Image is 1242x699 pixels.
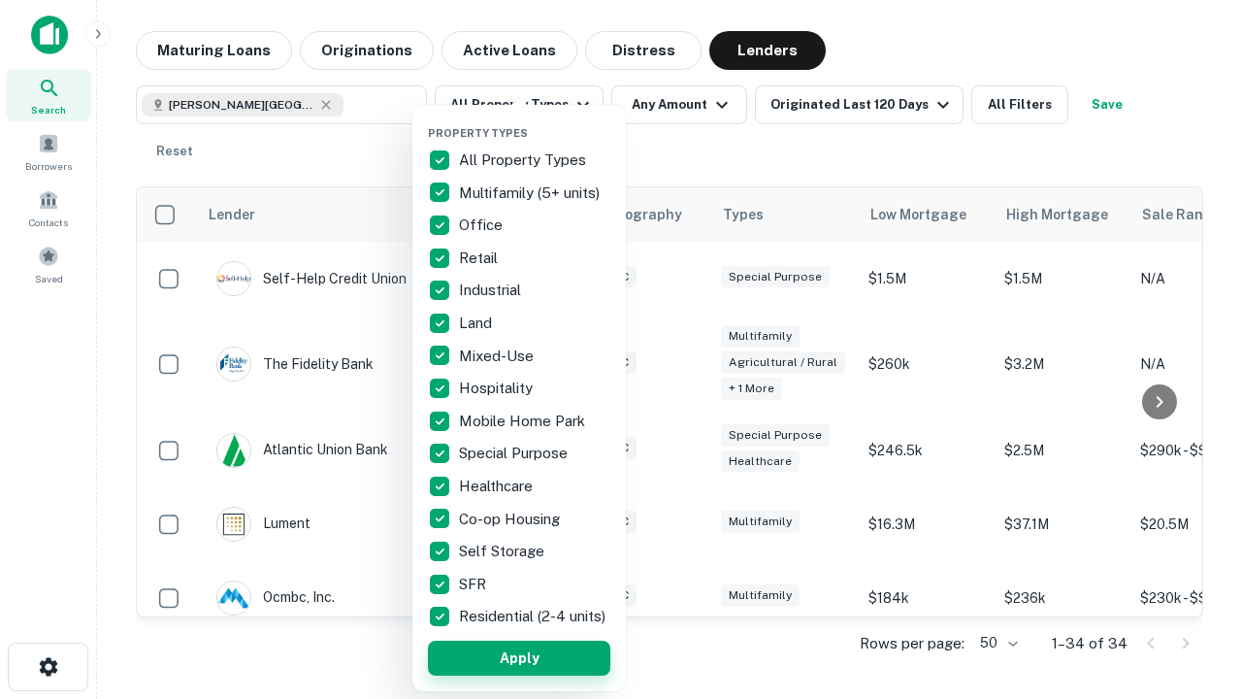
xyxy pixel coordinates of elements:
p: Retail [459,247,502,270]
span: Property Types [428,127,528,139]
p: Special Purpose [459,442,572,465]
p: Self Storage [459,540,548,563]
button: Apply [428,641,610,676]
p: Residential (2-4 units) [459,605,609,628]
iframe: Chat Widget [1145,482,1242,575]
p: Land [459,312,496,335]
p: Healthcare [459,475,537,498]
p: All Property Types [459,149,590,172]
p: Co-op Housing [459,508,564,531]
p: Mobile Home Park [459,410,589,433]
p: Industrial [459,279,525,302]
p: SFR [459,573,490,596]
p: Office [459,214,507,237]
p: Multifamily (5+ units) [459,182,604,205]
p: Mixed-Use [459,345,538,368]
p: Hospitality [459,377,537,400]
